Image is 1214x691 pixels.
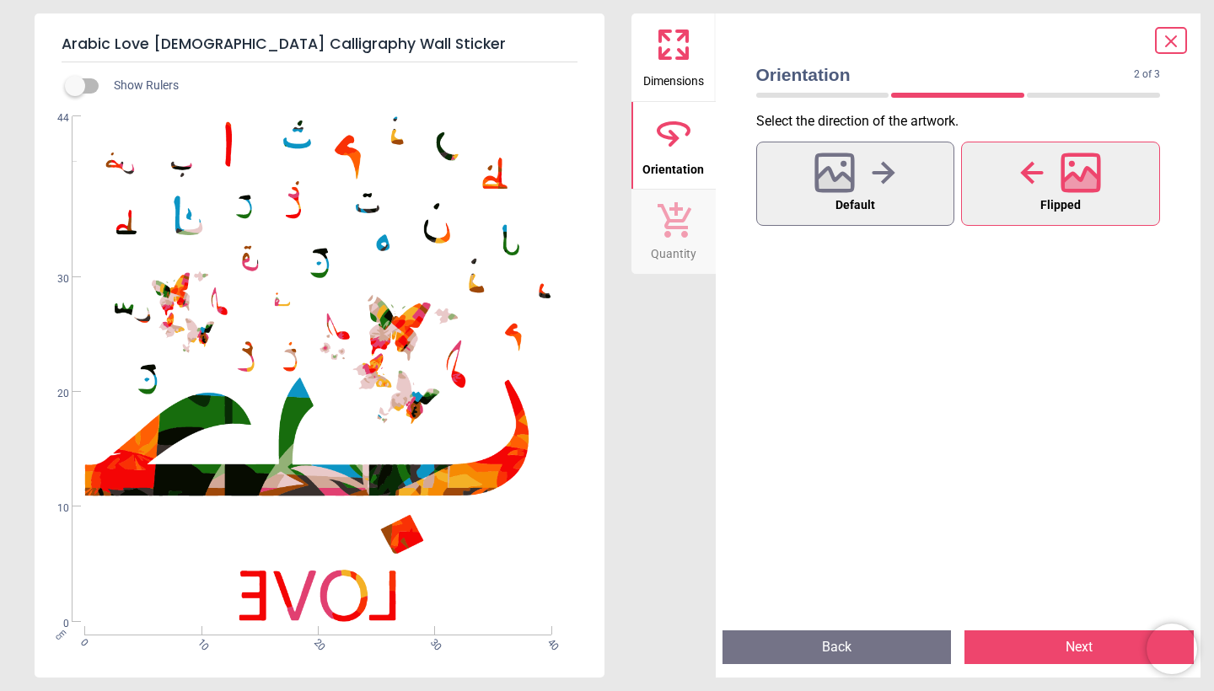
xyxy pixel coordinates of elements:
[310,636,321,647] span: 20
[194,636,205,647] span: 10
[37,272,69,287] span: 30
[651,238,696,263] span: Quantity
[53,627,68,642] span: cm
[1134,67,1160,82] span: 2 of 3
[631,102,716,190] button: Orientation
[544,636,555,647] span: 40
[642,153,704,179] span: Orientation
[1040,195,1081,217] span: Flipped
[631,190,716,274] button: Quantity
[961,142,1160,226] button: Flipped
[756,142,955,226] button: Default
[643,65,704,90] span: Dimensions
[75,76,604,96] div: Show Rulers
[77,636,88,647] span: 0
[37,617,69,631] span: 0
[1147,624,1197,674] iframe: Brevo live chat
[964,630,1194,664] button: Next
[427,636,438,647] span: 30
[756,62,1135,87] span: Orientation
[37,111,69,126] span: 44
[835,195,875,217] span: Default
[37,501,69,516] span: 10
[756,112,1174,131] p: Select the direction of the artwork .
[722,630,952,664] button: Back
[62,27,577,62] h5: Arabic Love [DEMOGRAPHIC_DATA] Calligraphy Wall Sticker
[37,387,69,401] span: 20
[631,13,716,101] button: Dimensions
